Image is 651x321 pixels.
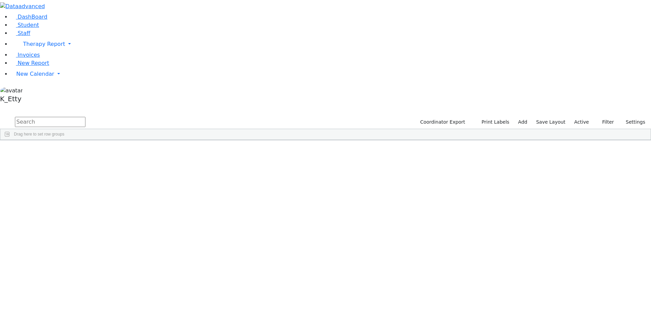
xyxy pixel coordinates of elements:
[617,117,648,127] button: Settings
[11,67,651,81] a: New Calendar
[11,52,40,58] a: Invoices
[11,22,39,28] a: Student
[416,117,468,127] button: Coordinator Export
[23,41,65,47] span: Therapy Report
[515,117,530,127] a: Add
[11,30,30,36] a: Staff
[571,117,592,127] label: Active
[18,30,30,36] span: Staff
[18,52,40,58] span: Invoices
[11,60,49,66] a: New Report
[11,37,651,51] a: Therapy Report
[474,117,512,127] button: Print Labels
[14,132,64,137] span: Drag here to set row groups
[15,117,85,127] input: Search
[18,22,39,28] span: Student
[18,60,49,66] span: New Report
[11,14,47,20] a: DashBoard
[16,71,54,77] span: New Calendar
[593,117,617,127] button: Filter
[533,117,568,127] button: Save Layout
[18,14,47,20] span: DashBoard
